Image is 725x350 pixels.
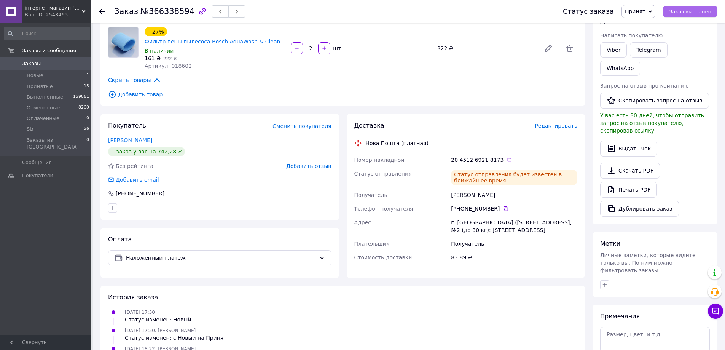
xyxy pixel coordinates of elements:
[108,236,132,243] span: Оплата
[22,159,52,166] span: Сообщения
[354,219,371,225] span: Адрес
[541,41,556,56] a: Редактировать
[600,17,631,24] span: Действия
[600,32,663,38] span: Написать покупателю
[22,47,76,54] span: Заказы и сообщения
[145,48,174,54] span: В наличии
[4,27,90,40] input: Поиск
[434,43,538,54] div: 322 ₴
[107,176,160,184] div: Добавить email
[27,137,86,150] span: Заказы из [GEOGRAPHIC_DATA]
[145,38,280,45] a: Фильтр пены пылесоса Bosch AquaWash & Clean
[27,72,43,79] span: Новые
[108,147,185,156] div: 1 заказ у вас на 742,28 ₴
[116,163,153,169] span: Без рейтинга
[354,254,412,261] span: Стоимость доставки
[331,45,343,52] div: шт.
[115,176,160,184] div: Добавить email
[449,237,579,251] div: Получатель
[625,8,645,14] span: Принят
[125,328,196,333] span: [DATE] 17:50, [PERSON_NAME]
[449,251,579,264] div: 83.89 ₴
[25,5,82,11] span: інтернет-магазин "Ремонтируем Сами"
[600,163,660,179] a: Скачать PDF
[451,156,577,164] div: 20 4512 6921 8173
[125,334,226,342] div: Статус изменен: с Новый на Принят
[25,11,91,18] div: Ваш ID: 2548463
[86,137,89,150] span: 0
[563,8,614,15] div: Статус заказа
[145,63,192,69] span: Артикул: 018602
[354,206,413,212] span: Телефон получателя
[562,41,577,56] span: Удалить
[354,171,412,177] span: Статус отправления
[449,216,579,237] div: г. [GEOGRAPHIC_DATA] ([STREET_ADDRESS], №2 (до 30 кг): [STREET_ADDRESS]
[114,7,138,16] span: Заказ
[449,188,579,202] div: [PERSON_NAME]
[600,42,627,58] a: Viber
[108,294,158,301] span: История заказа
[86,72,89,79] span: 1
[354,122,384,129] span: Доставка
[163,56,177,61] span: 222 ₴
[451,170,577,185] div: Статус отправления будет известен в ближайшее время
[451,205,577,213] div: [PHONE_NUMBER]
[600,141,657,157] button: Выдать чек
[600,112,704,134] span: У вас есть 30 дней, чтобы отправить запрос на отзыв покупателю, скопировав ссылку.
[272,123,331,129] span: Сменить покупателя
[600,61,640,76] a: WhatsApp
[27,94,63,101] span: Выполненные
[115,190,165,197] div: [PHONE_NUMBER]
[108,137,152,143] a: [PERSON_NAME]
[145,55,161,61] span: 161 ₴
[27,83,53,90] span: Принятые
[22,172,53,179] span: Покупатели
[27,126,34,133] span: Str
[600,201,679,217] button: Дублировать заказ
[108,122,146,129] span: Покупатель
[73,94,89,101] span: 159861
[354,192,387,198] span: Получатель
[27,115,59,122] span: Оплаченные
[669,9,711,14] span: Заказ выполнен
[125,310,155,315] span: [DATE] 17:50
[140,7,194,16] span: №366338594
[364,139,430,147] div: Нова Пошта (платная)
[600,313,640,320] span: Примечания
[600,252,696,273] span: Личные заметки, которые видите только вы. По ним можно фильтровать заказы
[108,27,138,57] img: Фильтр пены пылесоса Bosch AquaWash & Clean
[354,241,390,247] span: Плательщик
[600,83,689,89] span: Запрос на отзыв про компанию
[84,126,89,133] span: 56
[108,90,577,99] span: Добавить товар
[126,254,316,262] span: Наложенный платеж
[145,27,167,36] div: −27%
[22,60,41,67] span: Заказы
[108,76,161,84] span: Скрыть товары
[286,163,331,169] span: Добавить отзыв
[535,123,577,129] span: Редактировать
[354,157,405,163] span: Номер накладной
[600,93,709,109] button: Скопировать запрос на отзыв
[99,8,105,15] div: Вернуться назад
[125,316,191,323] div: Статус изменен: Новый
[663,6,717,17] button: Заказ выполнен
[630,42,667,58] a: Telegram
[600,240,620,247] span: Метки
[78,104,89,111] span: 8260
[84,83,89,90] span: 15
[86,115,89,122] span: 0
[708,304,723,319] button: Чат с покупателем
[27,104,60,111] span: Отмененные
[600,182,657,198] a: Печать PDF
